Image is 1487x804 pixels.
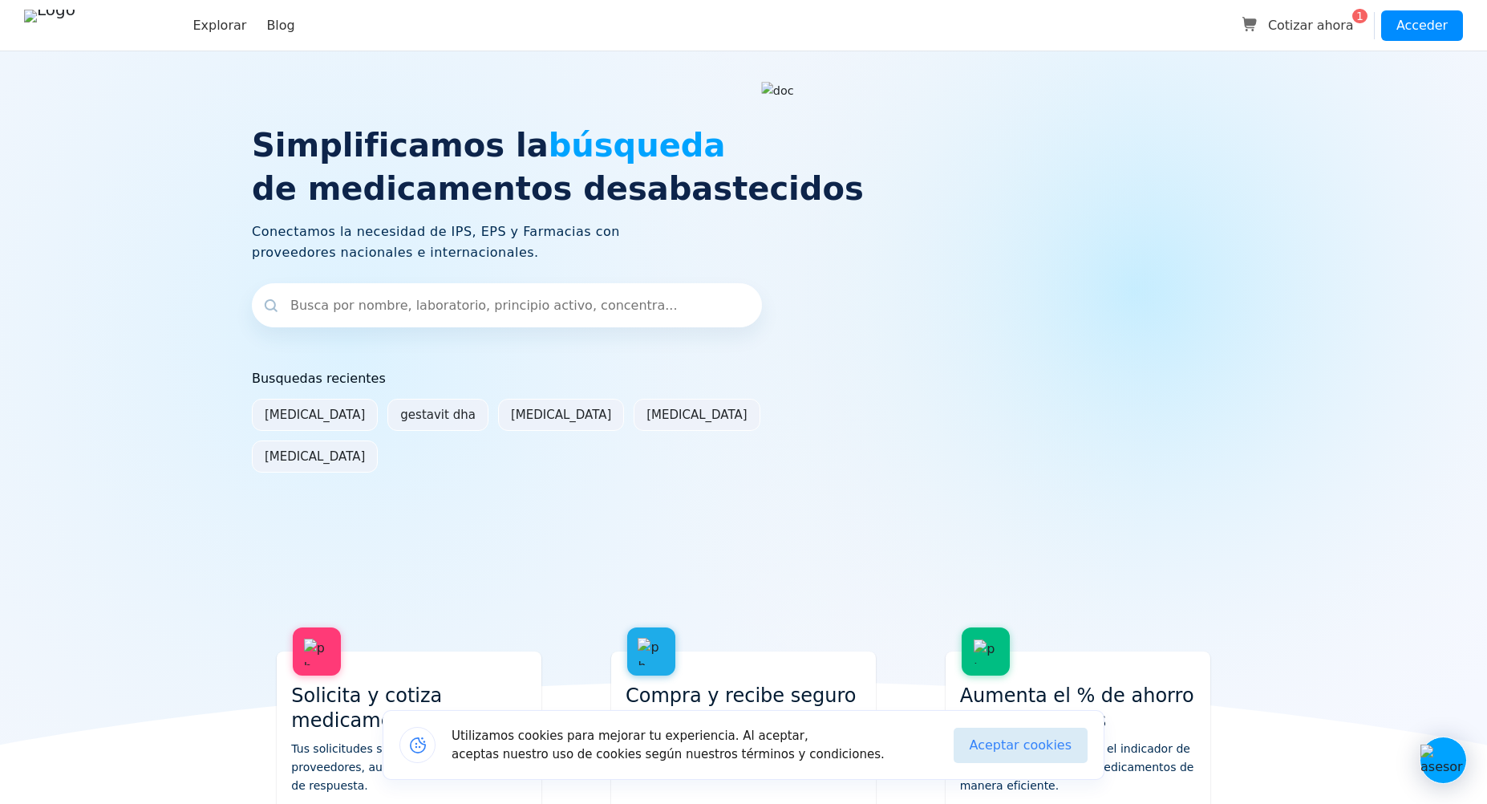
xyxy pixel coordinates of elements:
[1381,10,1463,41] button: Acceder
[549,127,726,164] span: búsqueda
[954,728,1088,763] button: Aceptar cookies
[1268,16,1354,35] span: Cotizar ahora
[452,727,885,763] p: Utilizamos cookies para mejorar tu experiencia. Al aceptar, aceptas nuestro uso de cookies según ...
[761,82,793,99] img: doc
[1231,9,1367,43] button: Cotizar ahora1
[960,684,1196,733] h4: Aumenta el % de ahorro en las compras
[400,406,476,424] span: gestavit dha
[974,640,997,664] img: ph-image
[266,18,294,33] span: Blog
[252,283,762,327] input: Buscar
[265,406,365,424] span: [MEDICAL_DATA]
[626,684,861,709] h4: Compra y recibe seguro
[252,221,1235,263] p: Conectamos la necesidad de IPS, EPS y Farmacias con proveedores nacionales e internacionales.
[646,406,747,424] span: [MEDICAL_DATA]
[1420,745,1466,777] img: asesor
[511,406,611,424] span: [MEDICAL_DATA]
[265,448,365,466] span: [MEDICAL_DATA]
[291,684,527,733] h4: Solicita y cotiza medicamentos
[252,124,1219,210] h1: Simplificamos la de medicamentos desabastecidos
[1351,7,1369,25] span: 1
[192,18,246,33] a: Explorar
[291,740,527,795] p: Tus solicitudes será a nuestros proveedores, aumentando la probabilidad de respuesta.
[24,10,172,42] img: Logo
[638,638,664,665] img: ph-image
[252,366,853,391] p: Busquedas recientes
[304,639,330,665] img: ph-image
